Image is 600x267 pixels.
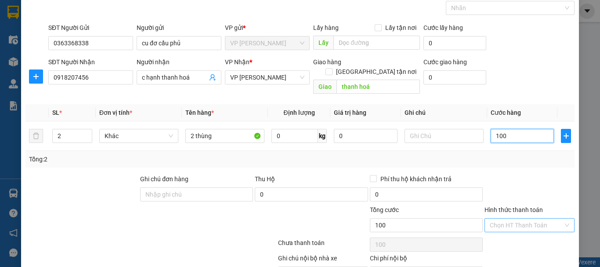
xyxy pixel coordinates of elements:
span: Phí thu hộ khách nhận trả [377,174,455,184]
span: user-add [209,74,216,81]
span: Định lượng [283,109,314,116]
span: Giá trị hàng [334,109,366,116]
span: kg [318,129,327,143]
span: Giao hàng [313,59,341,66]
span: [GEOGRAPHIC_DATA] tận nơi [333,67,420,77]
input: Cước lấy hàng [423,36,486,50]
span: VP Hà Huy Tập [230,37,304,50]
button: plus [29,69,43,84]
div: Tổng: 2 [29,154,232,164]
div: Chưa thanh toán [277,238,369,253]
input: Ghi chú đơn hàng [140,187,253,201]
span: SL [52,109,59,116]
div: SĐT Người Gửi [48,23,133,33]
label: Hình thức thanh toán [484,206,543,213]
span: Tên hàng [185,109,214,116]
input: Ghi Chú [405,129,484,143]
span: Lấy tận nơi [382,23,420,33]
span: Thu Hộ [255,176,275,183]
button: delete [29,129,43,143]
span: Cước hàng [491,109,521,116]
input: Cước giao hàng [423,70,486,84]
span: VP Trần Thủ Độ [230,71,304,84]
input: Dọc đường [333,36,420,50]
input: VD: Bàn, Ghế [185,129,264,143]
input: 0 [334,129,397,143]
span: Tổng cước [370,206,399,213]
label: Cước giao hàng [423,59,467,66]
input: Dọc đường [336,80,420,94]
span: Lấy [313,36,333,50]
th: Ghi chú [401,104,487,121]
label: Ghi chú đơn hàng [140,176,188,183]
button: plus [561,129,571,143]
label: Cước lấy hàng [423,24,463,31]
span: plus [29,73,43,80]
span: Giao [313,80,336,94]
div: Người nhận [137,57,221,67]
span: Lấy hàng [313,24,339,31]
span: Khác [105,129,173,143]
div: SĐT Người Nhận [48,57,133,67]
div: VP gửi [225,23,310,33]
div: Chi phí nội bộ [370,253,483,267]
span: Đơn vị tính [99,109,132,116]
span: VP Nhận [225,59,249,66]
span: plus [561,132,571,139]
div: Người gửi [137,23,221,33]
div: Ghi chú nội bộ nhà xe [278,253,368,267]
